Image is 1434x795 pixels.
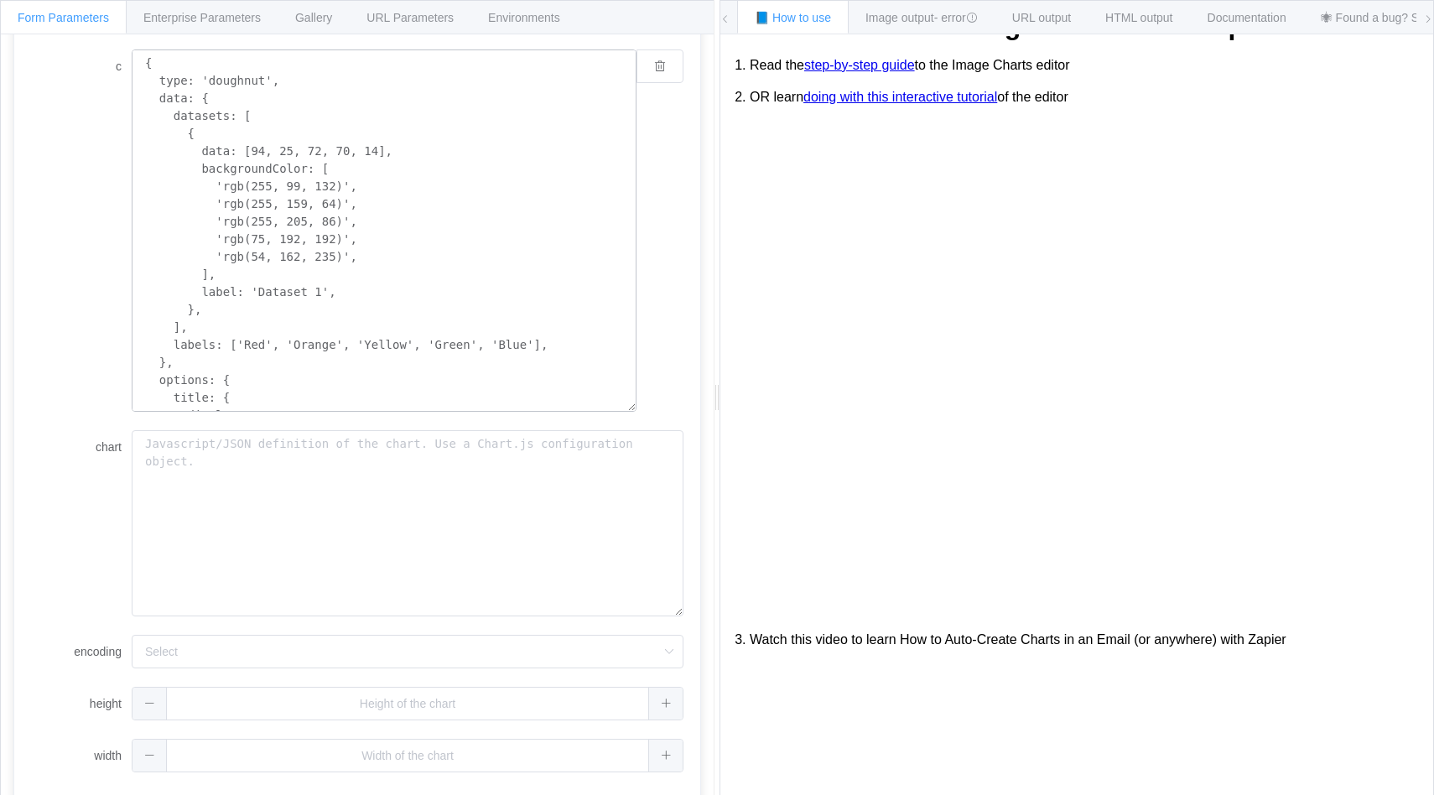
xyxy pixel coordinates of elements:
input: Width of the chart [132,739,683,772]
span: Documentation [1208,11,1286,24]
label: encoding [31,635,132,668]
label: c [31,49,132,83]
span: Enterprise Parameters [143,11,261,24]
input: Height of the chart [132,687,683,720]
span: HTML output [1105,11,1172,24]
input: Select [132,635,683,668]
label: chart [31,430,132,464]
a: doing with this interactive tutorial [803,90,997,105]
span: Gallery [295,11,332,24]
span: Image output [865,11,978,24]
li: OR learn of the editor [750,81,1421,113]
span: 📘 How to use [755,11,831,24]
a: step-by-step guide [804,58,915,73]
span: Environments [488,11,560,24]
span: URL Parameters [366,11,454,24]
span: - error [934,11,978,24]
span: URL output [1012,11,1071,24]
label: height [31,687,132,720]
li: Watch this video to learn How to Auto-Create Charts in an Email (or anywhere) with Zapier [750,624,1421,656]
li: Read the to the Image Charts editor [750,49,1421,81]
label: width [31,739,132,772]
span: Form Parameters [18,11,109,24]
